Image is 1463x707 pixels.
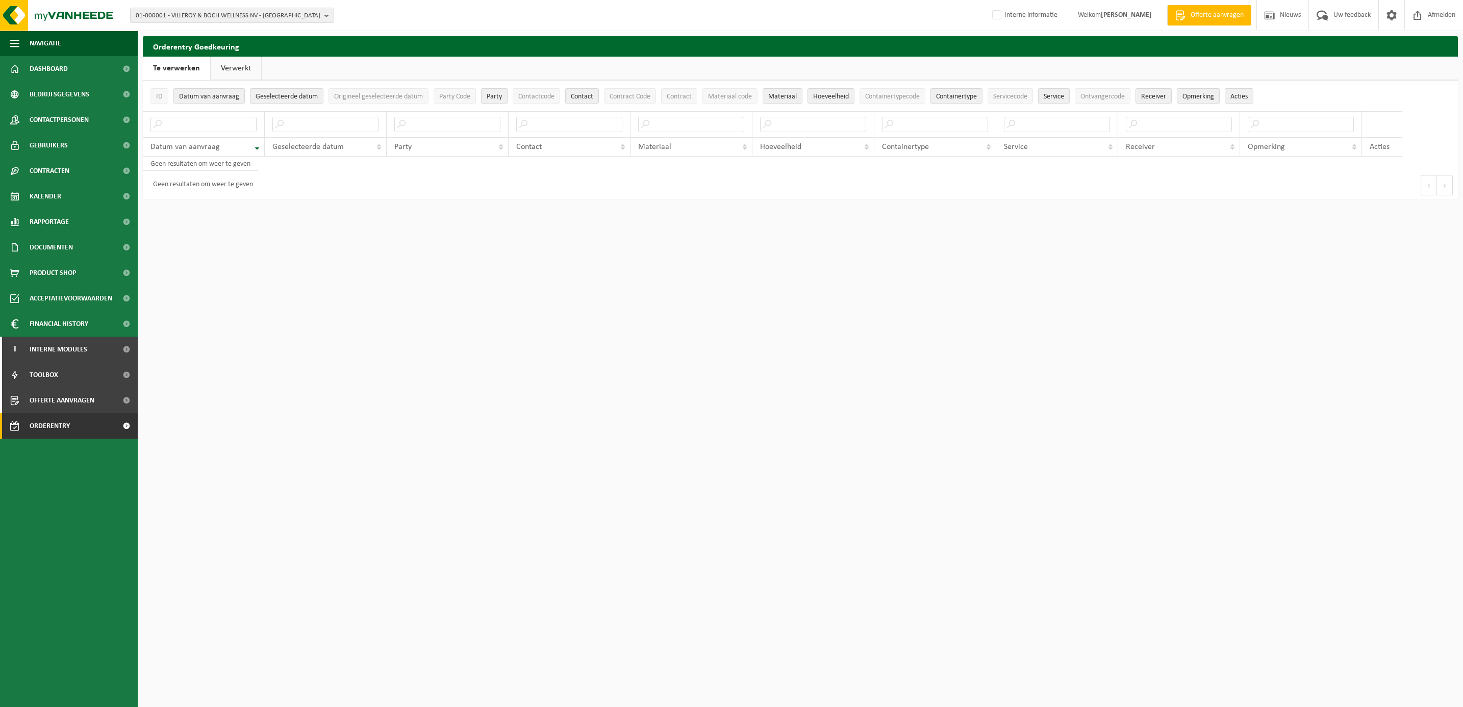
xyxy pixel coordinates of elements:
[143,36,1458,56] h2: Orderentry Goedkeuring
[516,143,542,151] span: Contact
[256,93,318,100] span: Geselecteerde datum
[173,88,245,104] button: Datum van aanvraagDatum van aanvraag: Activate to remove sorting
[882,143,929,151] span: Containertype
[30,82,89,107] span: Bedrijfsgegevens
[1075,88,1130,104] button: OntvangercodeOntvangercode: Activate to sort
[329,88,428,104] button: Origineel geselecteerde datumOrigineel geselecteerde datum: Activate to sort
[513,88,560,104] button: ContactcodeContactcode: Activate to sort
[30,158,69,184] span: Contracten
[487,93,502,100] span: Party
[30,311,88,337] span: Financial History
[30,413,115,439] span: Orderentry Goedkeuring
[565,88,599,104] button: ContactContact: Activate to sort
[30,31,61,56] span: Navigatie
[667,93,692,100] span: Contract
[143,57,210,80] a: Te verwerken
[1177,88,1220,104] button: OpmerkingOpmerking: Activate to sort
[571,93,593,100] span: Contact
[1136,88,1172,104] button: ReceiverReceiver: Activate to sort
[1182,93,1214,100] span: Opmerking
[30,337,87,362] span: Interne modules
[518,93,554,100] span: Contactcode
[136,8,320,23] span: 01-000001 - VILLEROY & BOCH WELLNESS NV - [GEOGRAPHIC_DATA]
[334,93,423,100] span: Origineel geselecteerde datum
[604,88,656,104] button: Contract CodeContract Code: Activate to sort
[760,143,801,151] span: Hoeveelheid
[30,235,73,260] span: Documenten
[1370,143,1390,151] span: Acties
[813,93,849,100] span: Hoeveelheid
[1101,11,1152,19] strong: [PERSON_NAME]
[10,337,19,362] span: I
[30,56,68,82] span: Dashboard
[1437,175,1453,195] button: Next
[990,8,1057,23] label: Interne informatie
[610,93,650,100] span: Contract Code
[130,8,334,23] button: 01-000001 - VILLEROY & BOCH WELLNESS NV - [GEOGRAPHIC_DATA]
[30,260,76,286] span: Product Shop
[708,93,752,100] span: Materiaal code
[156,93,163,100] span: ID
[30,107,89,133] span: Contactpersonen
[808,88,854,104] button: HoeveelheidHoeveelheid: Activate to sort
[1004,143,1028,151] span: Service
[1248,143,1285,151] span: Opmerking
[988,88,1033,104] button: ServicecodeServicecode: Activate to sort
[1126,143,1155,151] span: Receiver
[179,93,239,100] span: Datum van aanvraag
[439,93,470,100] span: Party Code
[30,286,112,311] span: Acceptatievoorwaarden
[250,88,323,104] button: Geselecteerde datumGeselecteerde datum: Activate to sort
[143,157,258,171] td: Geen resultaten om weer te geven
[1044,93,1064,100] span: Service
[661,88,697,104] button: ContractContract: Activate to sort
[30,209,69,235] span: Rapportage
[1421,175,1437,195] button: Previous
[30,362,58,388] span: Toolbox
[1188,10,1246,20] span: Offerte aanvragen
[763,88,802,104] button: MateriaalMateriaal: Activate to sort
[30,184,61,209] span: Kalender
[860,88,925,104] button: ContainertypecodeContainertypecode: Activate to sort
[481,88,508,104] button: PartyParty: Activate to sort
[1038,88,1070,104] button: ServiceService: Activate to sort
[1225,88,1253,104] button: Acties
[1141,93,1166,100] span: Receiver
[150,88,168,104] button: IDID: Activate to sort
[930,88,982,104] button: ContainertypeContainertype: Activate to sort
[702,88,758,104] button: Materiaal codeMateriaal code: Activate to sort
[993,93,1027,100] span: Servicecode
[148,176,253,194] div: Geen resultaten om weer te geven
[211,57,261,80] a: Verwerkt
[768,93,797,100] span: Materiaal
[434,88,476,104] button: Party CodeParty Code: Activate to sort
[865,93,920,100] span: Containertypecode
[272,143,344,151] span: Geselecteerde datum
[30,388,94,413] span: Offerte aanvragen
[1167,5,1251,26] a: Offerte aanvragen
[1230,93,1248,100] span: Acties
[1080,93,1125,100] span: Ontvangercode
[638,143,671,151] span: Materiaal
[394,143,412,151] span: Party
[936,93,977,100] span: Containertype
[30,133,68,158] span: Gebruikers
[150,143,220,151] span: Datum van aanvraag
